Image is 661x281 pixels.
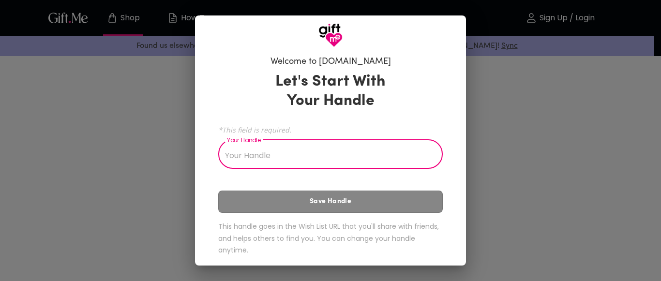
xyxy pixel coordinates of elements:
[218,221,443,256] h6: This handle goes in the Wish List URL that you'll share with friends, and helps others to find yo...
[270,56,391,68] h6: Welcome to [DOMAIN_NAME]
[263,72,398,111] h3: Let's Start With Your Handle
[218,142,432,169] input: Your Handle
[318,23,343,47] img: GiftMe Logo
[218,125,443,134] span: *This field is required.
